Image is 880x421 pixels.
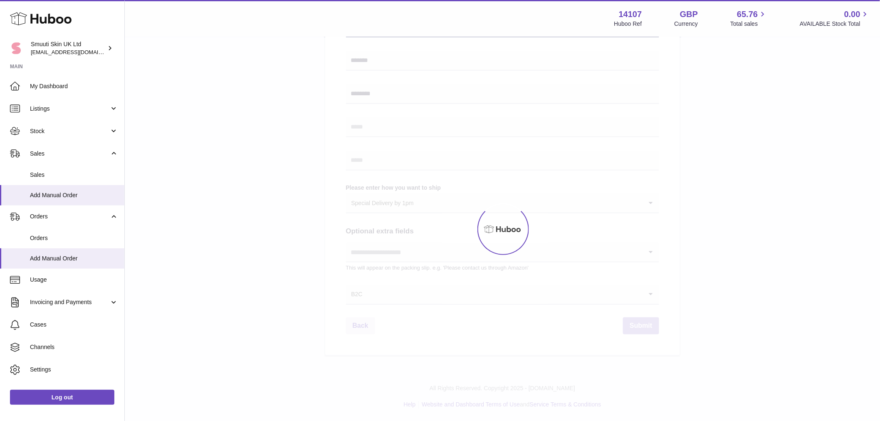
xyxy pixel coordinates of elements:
[680,9,698,20] strong: GBP
[30,321,118,329] span: Cases
[31,40,106,56] div: Smuuti Skin UK Ltd
[800,9,870,28] a: 0.00 AVAILABLE Stock Total
[30,82,118,90] span: My Dashboard
[675,20,698,28] div: Currency
[30,127,109,135] span: Stock
[844,9,860,20] span: 0.00
[30,255,118,263] span: Add Manual Order
[737,9,758,20] span: 65.76
[10,42,22,54] img: Paivi.korvela@gmail.com
[730,20,767,28] span: Total sales
[30,234,118,242] span: Orders
[614,20,642,28] div: Huboo Ref
[10,390,114,405] a: Log out
[30,105,109,113] span: Listings
[30,366,118,374] span: Settings
[30,171,118,179] span: Sales
[619,9,642,20] strong: 14107
[30,150,109,158] span: Sales
[30,343,118,351] span: Channels
[30,298,109,306] span: Invoicing and Payments
[30,213,109,220] span: Orders
[730,9,767,28] a: 65.76 Total sales
[800,20,870,28] span: AVAILABLE Stock Total
[31,49,122,55] span: [EMAIL_ADDRESS][DOMAIN_NAME]
[30,276,118,284] span: Usage
[30,191,118,199] span: Add Manual Order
